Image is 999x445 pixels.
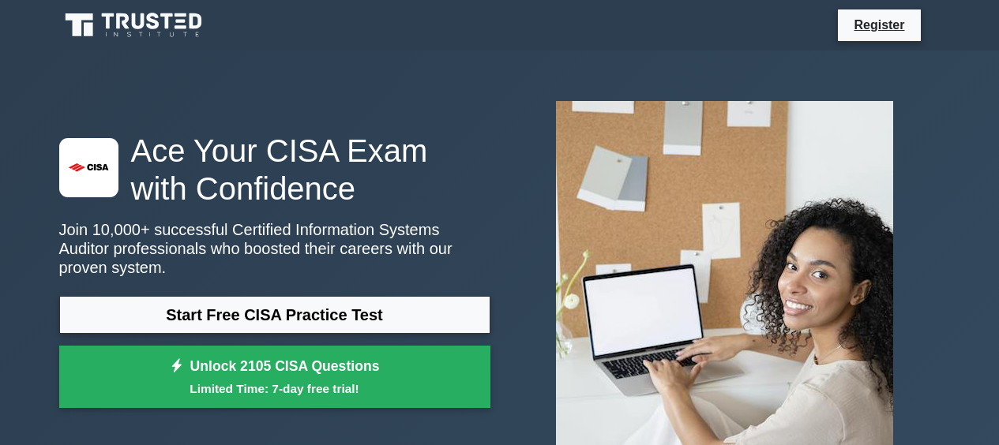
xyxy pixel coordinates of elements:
small: Limited Time: 7-day free trial! [79,380,471,398]
a: Start Free CISA Practice Test [59,296,490,334]
a: Register [844,15,914,35]
h1: Ace Your CISA Exam with Confidence [59,132,490,208]
a: Unlock 2105 CISA QuestionsLimited Time: 7-day free trial! [59,346,490,409]
p: Join 10,000+ successful Certified Information Systems Auditor professionals who boosted their car... [59,220,490,277]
